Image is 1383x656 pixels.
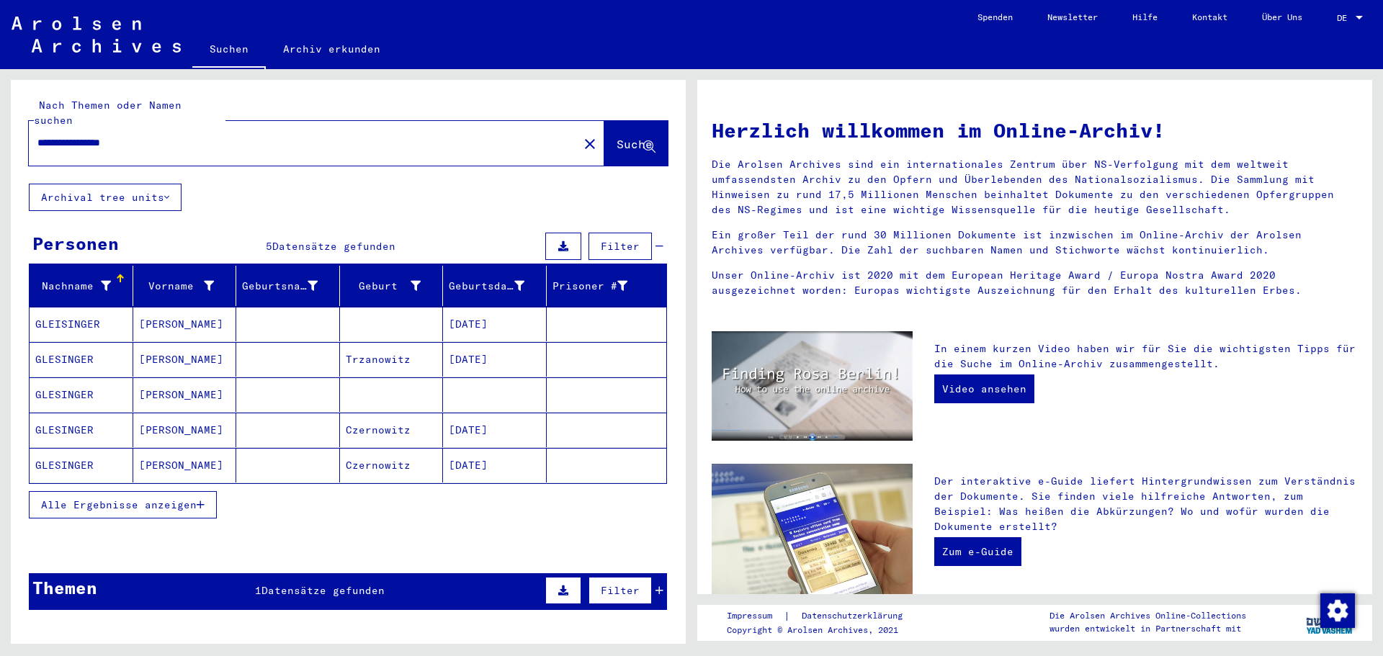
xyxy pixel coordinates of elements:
div: Geburtsdatum [449,274,546,297]
p: wurden entwickelt in Partnerschaft mit [1049,622,1246,635]
button: Clear [576,129,604,158]
div: Prisoner # [552,279,628,294]
mat-cell: [PERSON_NAME] [133,448,237,482]
h1: Herzlich willkommen im Online-Archiv! [712,115,1358,145]
button: Filter [588,577,652,604]
span: Datensätze gefunden [261,584,385,597]
p: Der interaktive e-Guide liefert Hintergrundwissen zum Verständnis der Dokumente. Sie finden viele... [934,474,1358,534]
span: Filter [601,240,640,253]
mat-header-cell: Geburtsdatum [443,266,547,306]
p: In einem kurzen Video haben wir für Sie die wichtigsten Tipps für die Suche im Online-Archiv zusa... [934,341,1358,372]
mat-cell: [PERSON_NAME] [133,342,237,377]
div: Vorname [139,274,236,297]
div: Themen [32,575,97,601]
img: Zustimmung ändern [1320,593,1355,628]
p: Unser Online-Archiv ist 2020 mit dem European Heritage Award / Europa Nostra Award 2020 ausgezeic... [712,268,1358,298]
a: Suchen [192,32,266,69]
mat-icon: close [581,135,599,153]
mat-cell: GLESINGER [30,342,133,377]
span: Suche [617,137,653,151]
span: Datensätze gefunden [272,240,395,253]
mat-cell: [DATE] [443,307,547,341]
div: Nachname [35,274,133,297]
mat-cell: [DATE] [443,448,547,482]
img: Arolsen_neg.svg [12,17,181,53]
div: Geburtsname [242,274,339,297]
a: Archiv erkunden [266,32,398,66]
div: | [727,608,920,624]
button: Archival tree units [29,184,182,211]
span: 1 [255,584,261,597]
button: Alle Ergebnisse anzeigen [29,491,217,518]
mat-cell: Czernowitz [340,413,444,447]
div: Geburtsdatum [449,279,524,294]
mat-cell: GLEISINGER [30,307,133,341]
a: Impressum [727,608,784,624]
mat-header-cell: Geburtsname [236,266,340,306]
a: Zum e-Guide [934,537,1021,566]
p: Die Arolsen Archives sind ein internationales Zentrum über NS-Verfolgung mit dem weltweit umfasse... [712,157,1358,217]
mat-header-cell: Vorname [133,266,237,306]
a: Datenschutzerklärung [790,608,920,624]
mat-header-cell: Prisoner # [547,266,667,306]
a: Video ansehen [934,374,1034,403]
span: Alle Ergebnisse anzeigen [41,498,197,511]
p: Copyright © Arolsen Archives, 2021 [727,624,920,637]
mat-cell: Czernowitz [340,448,444,482]
img: eguide.jpg [712,464,913,598]
div: Personen [32,230,119,256]
div: Nachname [35,279,111,294]
mat-cell: GLESINGER [30,413,133,447]
mat-header-cell: Nachname [30,266,133,306]
div: Prisoner # [552,274,650,297]
p: Ein großer Teil der rund 30 Millionen Dokumente ist inzwischen im Online-Archiv der Arolsen Archi... [712,228,1358,258]
button: Filter [588,233,652,260]
mat-cell: [PERSON_NAME] [133,413,237,447]
mat-cell: GLESINGER [30,377,133,412]
p: Die Arolsen Archives Online-Collections [1049,609,1246,622]
mat-label: Nach Themen oder Namen suchen [34,99,182,127]
mat-cell: [DATE] [443,342,547,377]
mat-header-cell: Geburt‏ [340,266,444,306]
mat-cell: [DATE] [443,413,547,447]
div: Geburt‏ [346,279,421,294]
div: Vorname [139,279,215,294]
span: Filter [601,584,640,597]
div: Geburt‏ [346,274,443,297]
mat-cell: GLESINGER [30,448,133,482]
img: yv_logo.png [1303,604,1357,640]
button: Suche [604,121,668,166]
div: Geburtsname [242,279,318,294]
mat-cell: Trzanowitz [340,342,444,377]
img: video.jpg [712,331,913,441]
span: DE [1337,13,1353,23]
mat-cell: [PERSON_NAME] [133,307,237,341]
mat-cell: [PERSON_NAME] [133,377,237,412]
span: 5 [266,240,272,253]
